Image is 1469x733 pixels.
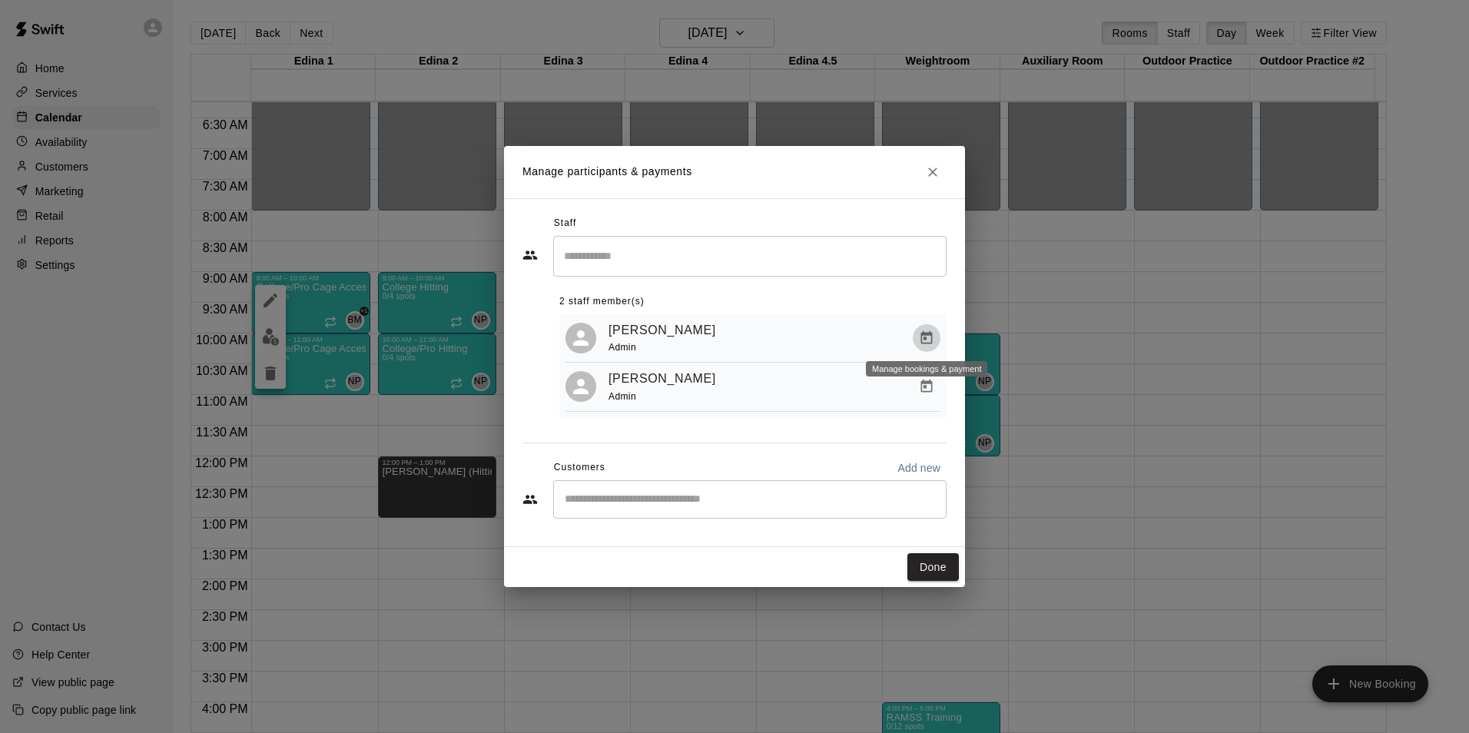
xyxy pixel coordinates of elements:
span: Staff [554,211,576,236]
button: Add new [891,456,947,480]
span: 2 staff member(s) [559,290,645,314]
div: Search staff [553,236,947,277]
div: Manage bookings & payment [866,361,987,376]
button: Manage bookings & payment [913,324,940,352]
button: Done [907,553,959,582]
a: [PERSON_NAME] [608,320,716,340]
div: Start typing to search customers... [553,480,947,519]
a: [PERSON_NAME] [608,369,716,389]
svg: Customers [522,492,538,507]
div: Brett Milazzo [565,323,596,353]
span: Admin [608,391,636,402]
button: Manage bookings & payment [913,373,940,400]
button: Close [919,158,947,186]
div: Nick Pinkelman [565,371,596,402]
svg: Staff [522,247,538,263]
span: Admin [608,342,636,353]
p: Manage participants & payments [522,164,692,180]
span: Customers [554,456,605,480]
p: Add new [897,460,940,476]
